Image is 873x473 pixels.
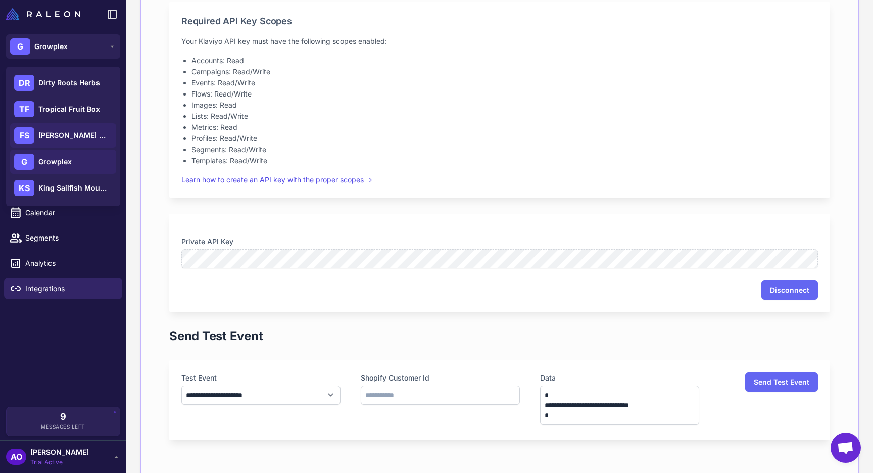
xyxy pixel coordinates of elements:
span: Integrations [25,283,114,294]
span: Segments [25,232,114,244]
div: Open chat [831,433,861,463]
span: [PERSON_NAME] [30,447,89,458]
li: Flows: Read/Write [191,88,818,100]
div: FS [14,127,34,144]
a: Learn how to create an API key with the proper scopes → [181,175,372,184]
div: G [14,154,34,170]
li: Campaigns: Read/Write [191,66,818,77]
a: Integrations [4,278,122,299]
a: Calendar [4,202,122,223]
span: Messages Left [41,423,85,431]
div: TF [14,101,34,117]
label: Test Event [181,372,341,384]
a: Segments [4,227,122,249]
li: Accounts: Read [191,55,818,66]
div: G [10,38,30,55]
a: Campaigns [4,177,122,198]
li: Segments: Read/Write [191,144,818,155]
span: [PERSON_NAME] Botanicals [38,130,109,141]
a: Knowledge [4,126,122,148]
span: Calendar [25,207,114,218]
h1: Send Test Event [169,328,263,344]
a: Chats [4,101,122,122]
button: Send Test Event [745,372,818,392]
button: GGrowplex [6,34,120,59]
span: Growplex [34,41,68,52]
a: Email Design [4,152,122,173]
li: Templates: Read/Write [191,155,818,166]
div: AO [6,449,26,465]
li: Metrics: Read [191,122,818,133]
span: Trial Active [30,458,89,467]
span: 9 [60,412,66,421]
label: Data [540,372,699,384]
span: King Sailfish Mounts [38,182,109,194]
li: Events: Read/Write [191,77,818,88]
img: Raleon Logo [6,8,80,20]
li: Profiles: Read/Write [191,133,818,144]
li: Lists: Read/Write [191,111,818,122]
label: Shopify Customer Id [361,372,520,384]
span: Growplex [38,156,72,167]
div: DR [14,75,34,91]
span: Analytics [25,258,114,269]
a: Raleon Logo [6,8,84,20]
a: Analytics [4,253,122,274]
span: Dirty Roots Herbs [38,77,100,88]
div: KS [14,180,34,196]
li: Images: Read [191,100,818,111]
h2: Required API Key Scopes [181,14,818,28]
label: Private API Key [181,236,818,247]
p: Your Klaviyo API key must have the following scopes enabled: [181,36,818,47]
button: Disconnect [761,280,818,300]
span: Tropical Fruit Box [38,104,100,115]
